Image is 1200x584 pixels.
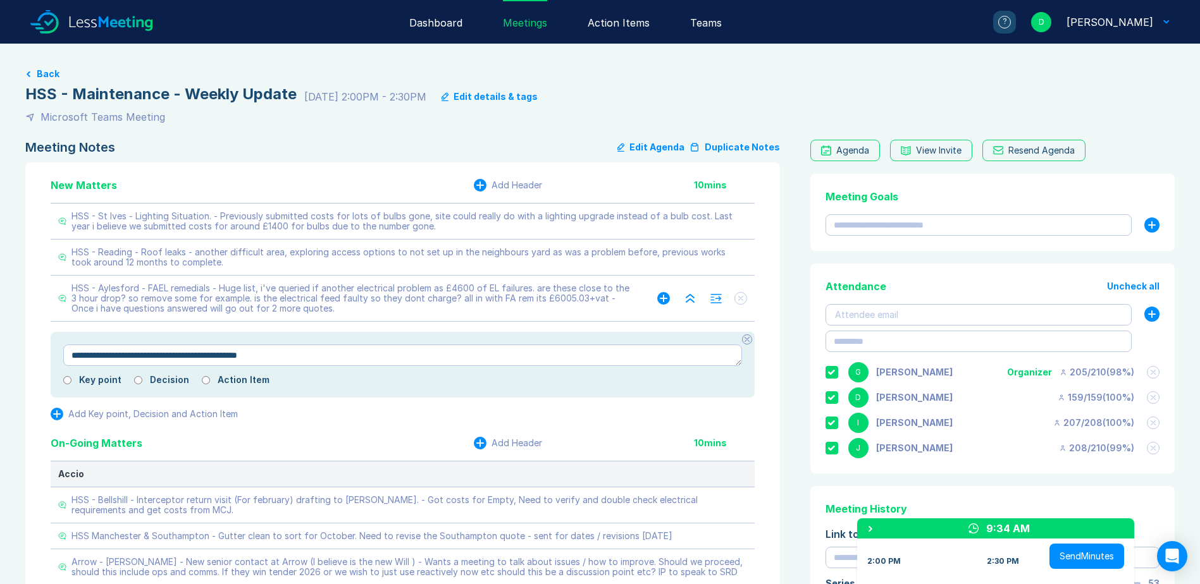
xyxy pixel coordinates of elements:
a: Agenda [810,140,880,161]
div: 208 / 210 ( 99 %) [1059,443,1134,453]
div: Resend Agenda [1008,145,1075,155]
div: Add Header [492,180,542,190]
div: Meeting Notes [25,140,115,155]
div: New Matters [51,178,117,193]
div: Attendance [826,279,886,294]
button: SendMinutes [1049,544,1124,569]
div: D [848,387,869,408]
div: HSS - Maintenance - Weekly Update [25,84,297,104]
div: Gemma White [876,367,953,377]
button: Back [37,69,59,79]
div: David Hayter [1067,15,1153,30]
div: 205 / 210 ( 98 %) [1060,367,1134,377]
div: I [848,413,869,433]
div: View Invite [916,145,962,155]
div: HSS - Reading - Roof leaks - another difficult area, exploring access options to not set up in th... [71,247,747,267]
label: Key point [79,375,121,385]
label: Action Item [218,375,269,385]
div: HSS - St Ives - Lighting Situation. - Previously submitted costs for lots of bulbs gone, site cou... [71,211,747,231]
div: Jonny Welbourn [876,443,953,453]
div: Open Intercom Messenger [1157,541,1187,571]
div: 159 / 159 ( 100 %) [1058,392,1134,403]
div: Organizer [1007,367,1052,377]
div: Iain Parnell [876,418,953,428]
button: Edit details & tags [442,92,538,102]
div: Edit details & tags [454,92,538,102]
div: ? [998,16,1011,28]
button: Add Header [474,437,542,449]
div: 10 mins [694,180,755,190]
label: Decision [150,375,189,385]
div: 10 mins [694,438,755,448]
div: Meeting History [826,501,1160,516]
div: HSS - Aylesford - FAEL remedials - Huge list, i've queried if another electrical problem as £4600... [71,283,632,313]
button: Duplicate Notes [690,140,780,155]
div: Arrow - [PERSON_NAME] - New senior contact at Arrow (I believe is the new Will ) - Wants a meetin... [71,557,747,577]
div: G [848,362,869,382]
div: 2:30 PM [987,556,1019,566]
button: Edit Agenda [617,140,684,155]
button: Add Key point, Decision and Action Item [51,408,238,420]
a: ? [978,11,1016,33]
div: Add Header [492,438,542,448]
div: HSS - Bellshill - Interceptor return visit (For february) drafting to [PERSON_NAME]. - Got costs ... [71,495,747,515]
div: 207 / 208 ( 100 %) [1053,418,1134,428]
div: Microsoft Teams Meeting [40,109,165,125]
div: On-Going Matters [51,435,142,451]
button: Uncheck all [1107,281,1160,291]
a: Back [25,69,1175,79]
div: HSS Manchester & Southampton - Gutter clean to sort for October. Need to revise the Southampton q... [71,531,672,541]
div: [DATE] 2:00PM - 2:30PM [304,89,426,104]
div: Add Key point, Decision and Action Item [68,409,238,419]
div: Link to Previous Meetings [826,526,1160,542]
div: D [1031,12,1051,32]
button: View Invite [890,140,972,161]
div: 2:00 PM [867,556,901,566]
div: Accio [58,469,747,479]
button: Add Header [474,179,542,192]
button: Resend Agenda [982,140,1086,161]
div: 9:34 AM [986,521,1030,536]
div: Meeting Goals [826,189,1160,204]
div: David Hayter [876,392,953,403]
div: Agenda [836,145,869,155]
div: J [848,438,869,458]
